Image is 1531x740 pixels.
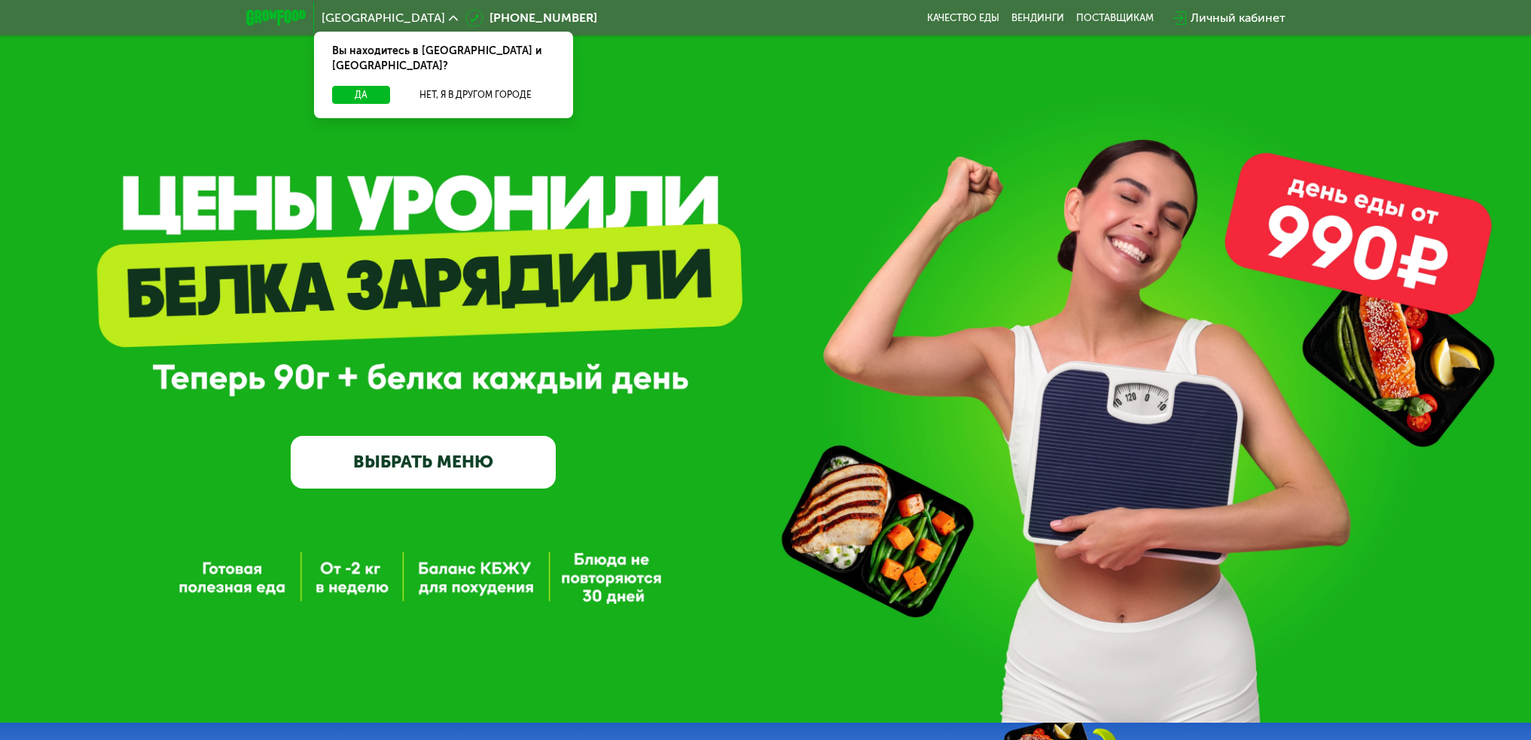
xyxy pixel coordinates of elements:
button: Да [332,86,390,104]
div: Вы находитесь в [GEOGRAPHIC_DATA] и [GEOGRAPHIC_DATA]? [314,32,573,86]
span: [GEOGRAPHIC_DATA] [322,12,445,24]
a: Качество еды [927,12,999,24]
button: Нет, я в другом городе [396,86,555,104]
a: Вендинги [1011,12,1064,24]
a: [PHONE_NUMBER] [465,9,597,27]
div: Личный кабинет [1191,9,1285,27]
div: поставщикам [1076,12,1154,24]
a: ВЫБРАТЬ МЕНЮ [291,436,556,489]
